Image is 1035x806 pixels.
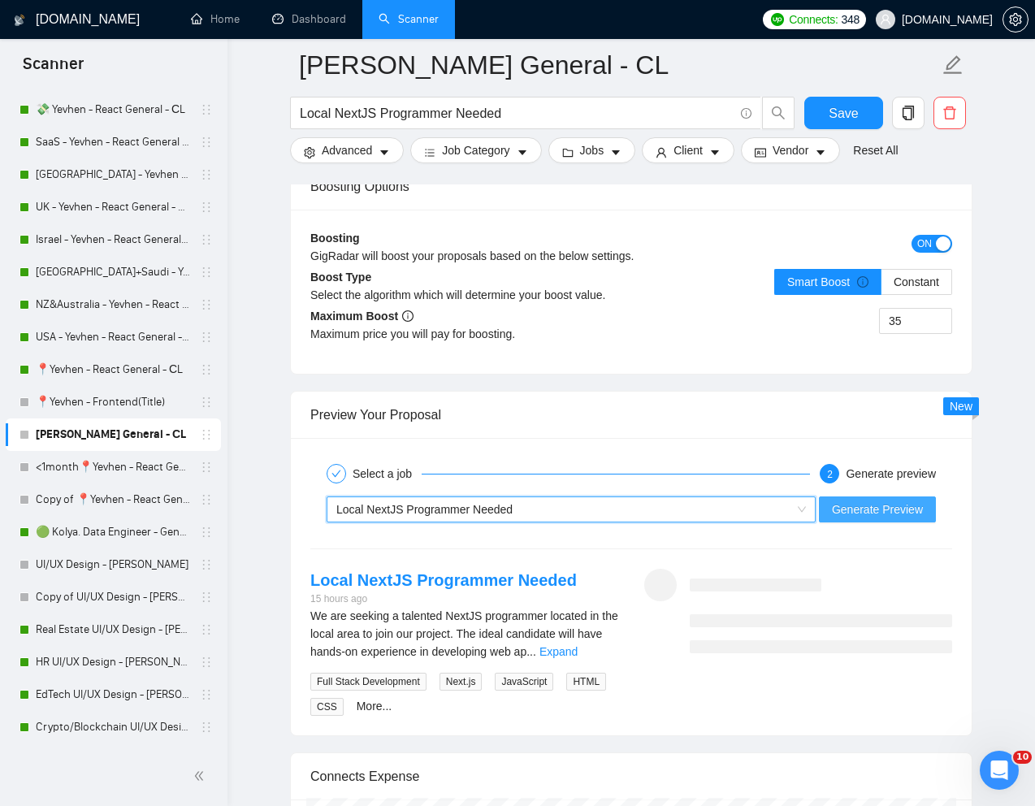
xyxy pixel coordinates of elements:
button: Save [804,97,883,129]
a: [PERSON_NAME] General - СL [36,418,190,451]
b: Boosting [310,232,360,245]
div: Boosting Options [310,163,952,210]
a: 📍Yevhen - Frontend(Title) [36,386,190,418]
span: CSS [310,698,344,716]
span: setting [1003,13,1028,26]
div: Select a job [353,464,422,483]
span: Generate Preview [832,500,923,518]
span: caret-down [379,146,390,158]
a: 📍Yevhen - React General - СL [36,353,190,386]
span: HTML [566,673,606,691]
button: delete [933,97,966,129]
span: edit [942,54,964,76]
span: info-circle [402,310,414,322]
a: [GEOGRAPHIC_DATA] - Yevhen - React General - СL [36,158,190,191]
span: user [880,14,891,25]
span: 348 [842,11,860,28]
a: Expand [539,645,578,658]
span: idcard [755,146,766,158]
span: Connects: [789,11,838,28]
img: upwork-logo.png [771,13,784,26]
a: EdTech UI/UX Design - [PERSON_NAME] [36,678,190,711]
span: ON [917,235,932,253]
a: setting [1003,13,1029,26]
a: dashboardDashboard [272,12,346,26]
button: barsJob Categorycaret-down [410,137,541,163]
span: caret-down [709,146,721,158]
div: We are seeking a talented NextJS programmer located in the local area to join our project. The id... [310,607,618,661]
span: check [331,469,341,479]
span: caret-down [517,146,528,158]
span: holder [200,656,213,669]
div: GigRadar will boost your proposals based on the below settings. [310,247,792,265]
a: <1month📍Yevhen - React General - СL [36,451,190,483]
span: holder [200,298,213,311]
span: holder [200,721,213,734]
span: We are seeking a talented NextJS programmer located in the local area to join our project. The id... [310,609,618,658]
input: Scanner name... [299,45,939,85]
span: Advanced [322,141,372,159]
span: Jobs [580,141,604,159]
div: Generate preview [846,464,936,483]
span: holder [200,591,213,604]
span: holder [200,461,213,474]
a: USA - Yevhen - React General - СL [36,321,190,353]
button: setting [1003,6,1029,32]
span: JavaScript [495,673,553,691]
b: Maximum Boost [310,310,414,323]
a: [GEOGRAPHIC_DATA]+Saudi - Yevhen - React General - СL [36,256,190,288]
span: Job Category [442,141,509,159]
button: idcardVendorcaret-down [741,137,840,163]
span: Next.js [440,673,483,691]
div: 15 hours ago [310,591,577,607]
div: Preview Your Proposal [310,392,952,438]
span: holder [200,331,213,344]
span: folder [562,146,574,158]
a: Reset All [853,141,898,159]
div: Select the algorithm which will determine your boost value. [310,286,631,304]
span: holder [200,623,213,636]
span: Scanner [10,52,97,86]
span: holder [200,688,213,701]
span: copy [893,106,924,120]
a: 🟢 Kolya. Data Engineer - General [36,516,190,548]
span: info-circle [741,108,751,119]
span: bars [424,146,435,158]
a: Local NextJS Programmer Needed [310,571,577,589]
span: holder [200,558,213,571]
a: UK - Yevhen - React General - СL [36,191,190,223]
span: holder [200,363,213,376]
span: delete [934,106,965,120]
span: holder [200,233,213,246]
div: Maximum price you will pay for boosting. [310,325,631,343]
button: copy [892,97,925,129]
span: search [763,106,794,120]
b: Boost Type [310,271,371,284]
span: holder [200,136,213,149]
span: double-left [193,768,210,784]
a: Real Estate UI/UX Design - [PERSON_NAME] [36,613,190,646]
a: Fintech UI/UX Design - [PERSON_NAME] [36,743,190,776]
input: Search Freelance Jobs... [300,103,734,123]
span: Smart Boost [787,275,868,288]
a: More... [357,700,392,713]
span: Client [673,141,703,159]
a: NZ&Australia - Yevhen - React General - СL [36,288,190,321]
span: Full Stack Development [310,673,427,691]
span: Constant [894,275,939,288]
span: holder [200,266,213,279]
span: holder [200,396,213,409]
a: UI/UX Design - [PERSON_NAME] [36,548,190,581]
iframe: Intercom live chat [980,751,1019,790]
a: searchScanner [379,12,439,26]
span: caret-down [610,146,621,158]
a: Copy of 📍Yevhen - React General - СL [36,483,190,516]
button: search [762,97,795,129]
a: Crypto/Blockchain UI/UX Design - [PERSON_NAME] [36,711,190,743]
span: holder [200,168,213,181]
span: Local NextJS Programmer Needed [336,503,513,516]
span: holder [200,103,213,116]
a: SaaS - Yevhen - React General - СL [36,126,190,158]
span: caret-down [815,146,826,158]
a: homeHome [191,12,240,26]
